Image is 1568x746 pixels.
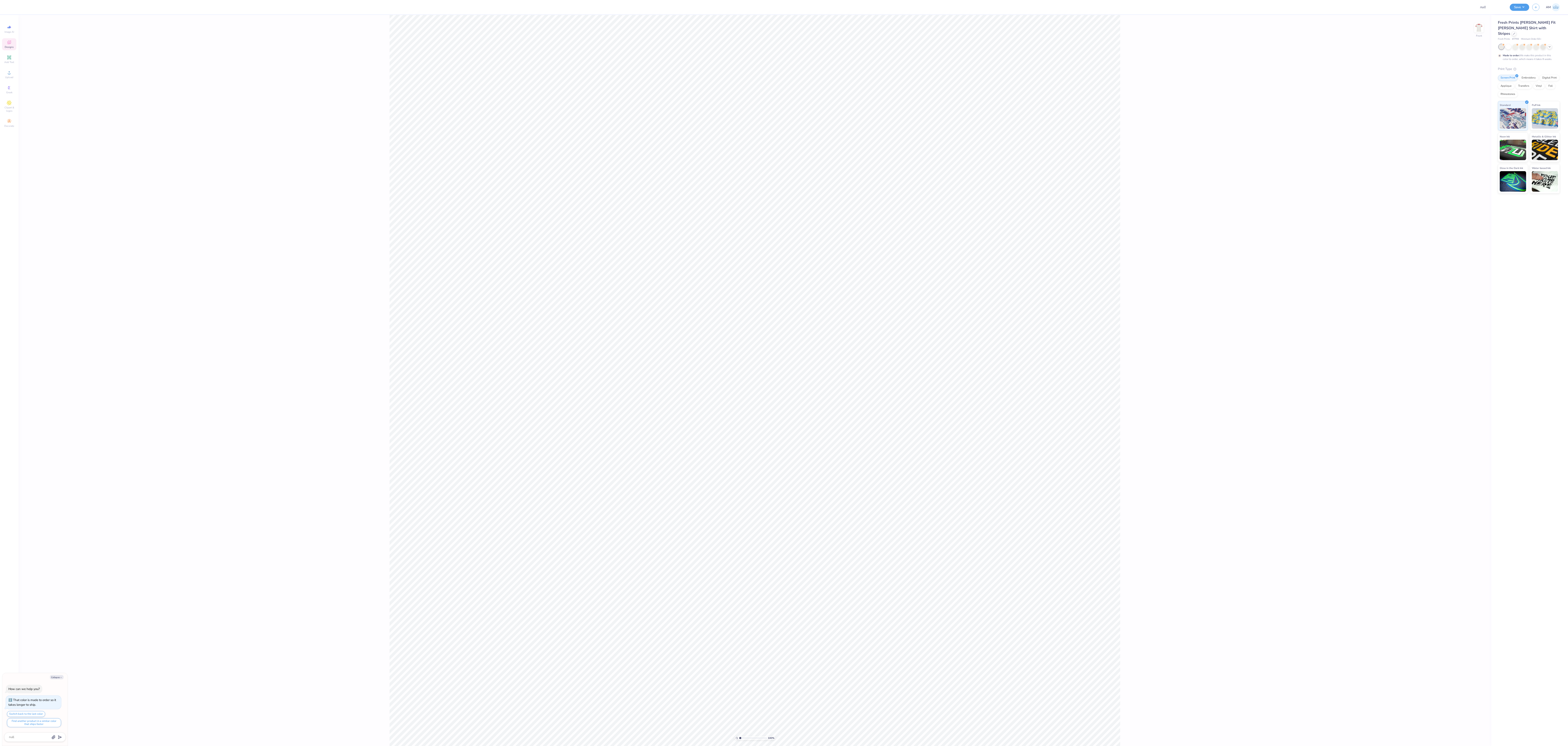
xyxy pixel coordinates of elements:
button: Collapse [50,675,64,679]
span: Decorate [4,124,14,128]
input: null [1477,3,1507,11]
div: We make this product in this color to order, which means it takes 8 weeks. [1503,54,1553,61]
div: That color is made to order so it takes longer to ship. [8,698,56,707]
span: Add Text [4,61,14,64]
img: Metallic & Glitter Ink [1532,140,1558,160]
div: Digital Print [1540,75,1559,81]
span: Water based Ink [1532,166,1551,170]
img: Neon Ink [1500,140,1526,160]
span: Greek [6,91,12,94]
div: Foil [1546,83,1555,89]
img: Glow in the Dark Ink [1500,171,1526,192]
div: How can we help you? [8,687,40,691]
span: AM [1546,5,1551,10]
div: Screen Print [1498,75,1518,81]
img: Puff Ink [1532,108,1558,129]
span: Minimum Order: 50 + [1521,37,1541,41]
a: AM [1546,3,1560,11]
span: Glow in the Dark Ink [1500,166,1523,170]
span: Designs [5,45,14,49]
span: Fresh Prints [PERSON_NAME] Fit [PERSON_NAME] Shirt with Stripes [1498,20,1556,36]
div: Applique [1498,83,1514,89]
span: Upload [5,76,13,79]
div: Print Type [1498,67,1560,71]
span: 100 % [768,736,774,740]
button: Switch back to the last color [7,711,45,717]
button: Save [1510,4,1529,11]
button: Find another product in a similar color that ships faster [7,718,61,727]
img: Water based Ink [1532,171,1558,192]
img: Arvi Mikhail Parcero [1552,3,1560,11]
div: Transfers [1515,83,1532,89]
span: # FP98 [1512,37,1519,41]
div: Vinyl [1533,83,1544,89]
span: Clipart & logos [2,106,16,112]
img: Front [1475,24,1483,32]
span: Image AI [4,30,14,34]
div: Front [1476,34,1482,38]
strong: Made to order: [1503,54,1520,57]
span: Fresh Prints [1498,37,1510,41]
div: Embroidery [1519,75,1538,81]
span: Metallic & Glitter Ink [1532,134,1556,139]
span: Puff Ink [1532,103,1540,107]
img: Standard [1500,108,1526,129]
span: Neon Ink [1500,134,1510,139]
div: Rhinestones [1498,91,1518,97]
span: Standard [1500,103,1511,107]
